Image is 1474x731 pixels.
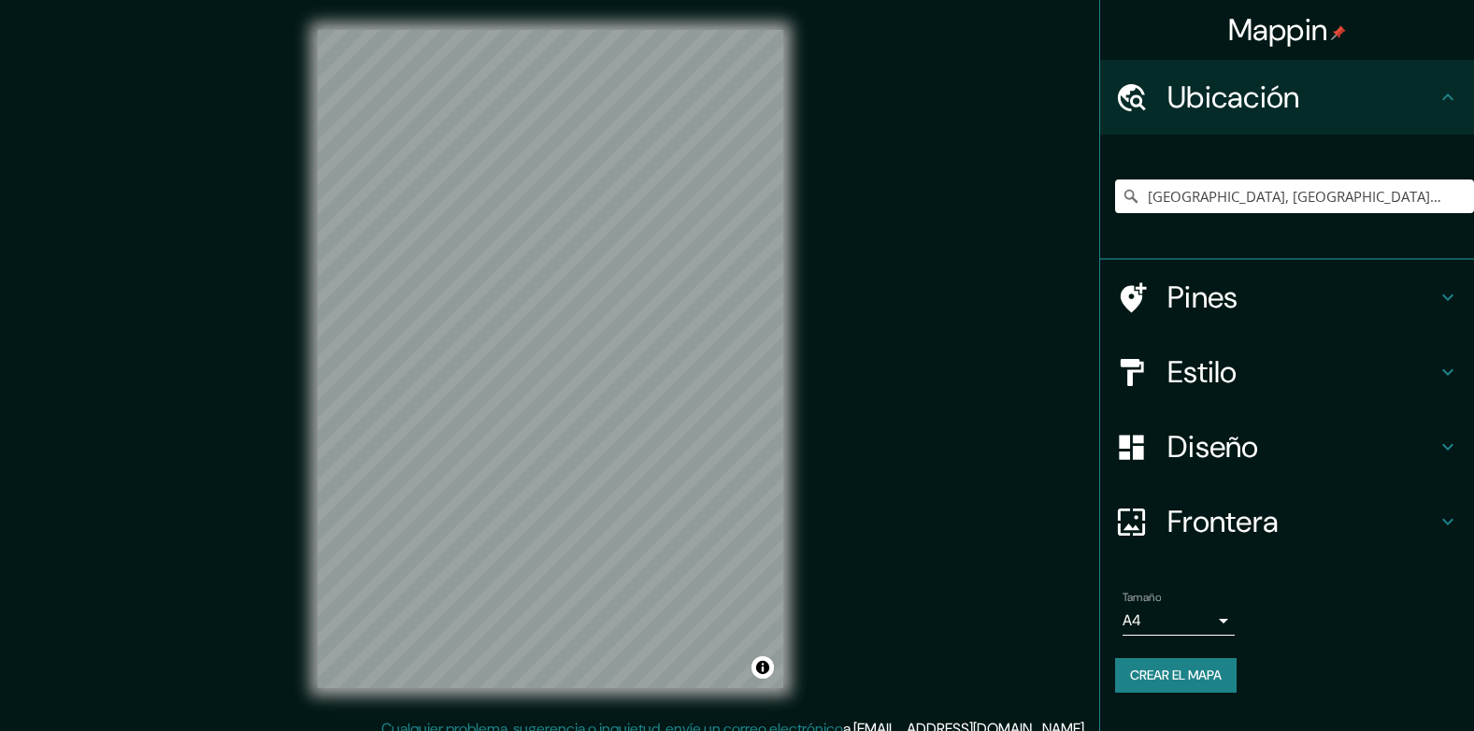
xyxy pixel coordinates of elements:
[1123,606,1235,636] div: A4
[1331,25,1346,40] img: pin-icon.png
[1167,79,1437,116] h4: Ubicación
[1167,503,1437,540] h4: Frontera
[1167,279,1437,316] h4: Pines
[1115,179,1474,213] input: Elige tu ciudad o área
[1130,664,1222,687] font: Crear el mapa
[1167,428,1437,466] h4: Diseño
[1115,658,1237,693] button: Crear el mapa
[1100,409,1474,484] div: Diseño
[751,656,774,679] button: Alternar atribución
[1167,353,1437,391] h4: Estilo
[1228,10,1328,50] font: Mappin
[1100,60,1474,135] div: Ubicación
[1100,335,1474,409] div: Estilo
[1100,260,1474,335] div: Pines
[318,30,783,688] canvas: Mapa
[1100,484,1474,559] div: Frontera
[1123,590,1161,606] label: Tamaño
